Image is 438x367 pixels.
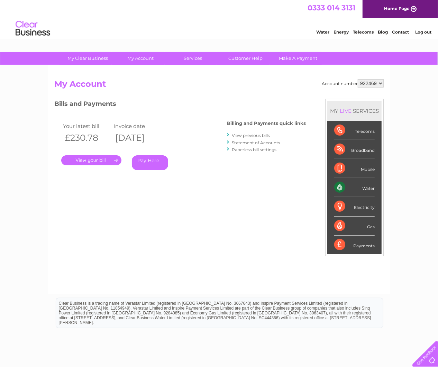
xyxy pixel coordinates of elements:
[415,29,431,35] a: Log out
[112,52,169,65] a: My Account
[232,147,276,152] a: Paperless bill settings
[334,197,375,216] div: Electricity
[217,52,274,65] a: Customer Help
[227,121,306,126] h4: Billing and Payments quick links
[334,159,375,178] div: Mobile
[338,108,353,114] div: LIVE
[54,79,384,92] h2: My Account
[56,4,383,34] div: Clear Business is a trading name of Verastar Limited (registered in [GEOGRAPHIC_DATA] No. 3667643...
[353,29,374,35] a: Telecoms
[61,155,121,165] a: .
[61,131,112,145] th: £230.78
[270,52,327,65] a: Make A Payment
[112,131,162,145] th: [DATE]
[392,29,409,35] a: Contact
[316,29,329,35] a: Water
[132,155,168,170] a: Pay Here
[334,29,349,35] a: Energy
[232,133,270,138] a: View previous bills
[165,52,222,65] a: Services
[334,140,375,159] div: Broadband
[378,29,388,35] a: Blog
[327,101,382,121] div: MY SERVICES
[334,236,375,254] div: Payments
[334,121,375,140] div: Telecoms
[61,121,112,131] td: Your latest bill
[15,18,51,39] img: logo.png
[334,217,375,236] div: Gas
[308,3,355,12] a: 0333 014 3131
[322,79,384,88] div: Account number
[60,52,117,65] a: My Clear Business
[334,178,375,197] div: Water
[54,99,306,111] h3: Bills and Payments
[232,140,280,145] a: Statement of Accounts
[112,121,162,131] td: Invoice date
